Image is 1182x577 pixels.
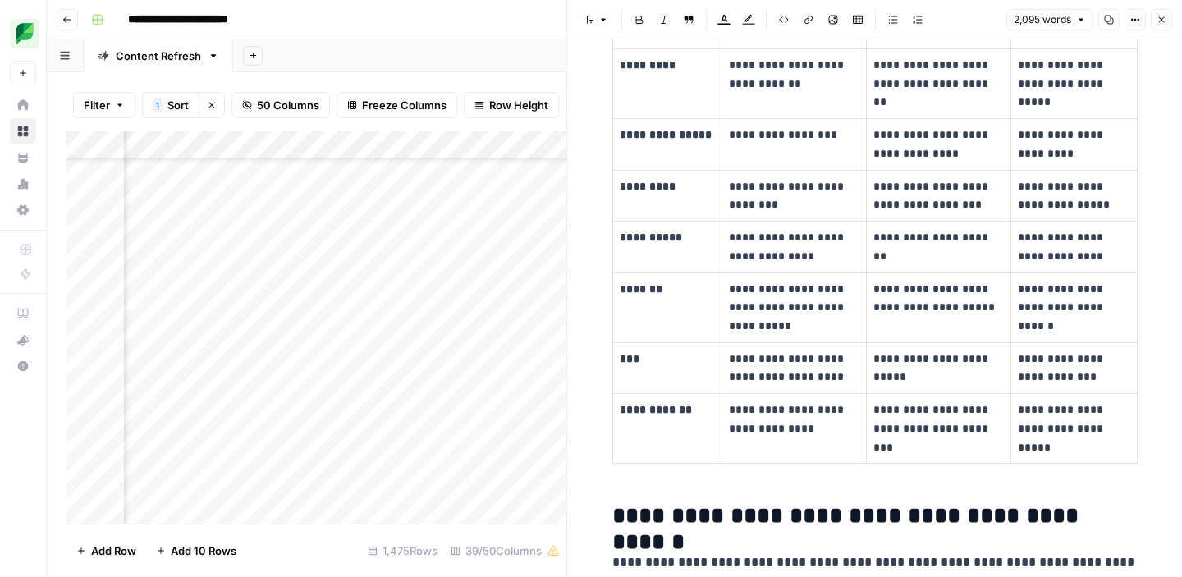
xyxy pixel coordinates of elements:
[155,98,160,112] span: 1
[10,118,36,144] a: Browse
[337,92,457,118] button: Freeze Columns
[1006,9,1093,30] button: 2,095 words
[91,543,136,559] span: Add Row
[489,97,548,113] span: Row Height
[1014,12,1071,27] span: 2,095 words
[444,538,566,564] div: 39/50 Columns
[10,144,36,171] a: Your Data
[84,97,110,113] span: Filter
[167,97,189,113] span: Sort
[361,538,444,564] div: 1,475 Rows
[171,543,236,559] span: Add 10 Rows
[10,197,36,223] a: Settings
[10,92,36,118] a: Home
[362,97,447,113] span: Freeze Columns
[73,92,135,118] button: Filter
[11,327,35,352] div: What's new?
[66,538,146,564] button: Add Row
[10,13,36,54] button: Workspace: SproutSocial
[464,92,559,118] button: Row Height
[142,92,199,118] button: 1Sort
[257,97,319,113] span: 50 Columns
[146,538,246,564] button: Add 10 Rows
[10,300,36,327] a: AirOps Academy
[116,48,201,64] div: Content Refresh
[10,171,36,197] a: Usage
[84,39,233,72] a: Content Refresh
[231,92,330,118] button: 50 Columns
[153,98,163,112] div: 1
[10,353,36,379] button: Help + Support
[10,19,39,48] img: SproutSocial Logo
[10,327,36,353] button: What's new?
